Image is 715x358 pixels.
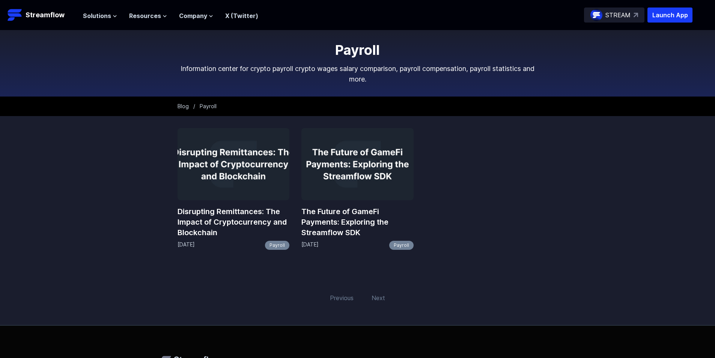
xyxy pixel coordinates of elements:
[8,8,75,23] a: Streamflow
[584,8,644,23] a: STREAM
[179,11,207,20] span: Company
[129,11,167,20] button: Resources
[647,8,692,23] button: Launch App
[8,8,23,23] img: Streamflow Logo
[634,13,638,17] img: top-right-arrow.svg
[225,12,258,20] a: X (Twitter)
[301,128,414,200] img: The Future of GameFi Payments: Exploring the Streamflow SDK
[179,11,213,20] button: Company
[605,11,631,20] p: STREAM
[83,11,117,20] button: Solutions
[301,206,414,238] a: The Future of GameFi Payments: Exploring the Streamflow SDK
[200,103,217,109] span: Payroll
[178,63,538,85] p: Information center for crypto payroll crypto wages salary comparison, payroll compensation, payro...
[389,241,414,250] a: Payroll
[367,289,390,307] span: Next
[178,42,538,57] h1: Payroll
[178,206,290,238] a: Disrupting Remittances: The Impact of Cryptocurrency and Blockchain
[178,128,290,200] img: Disrupting Remittances: The Impact of Cryptocurrency and Blockchain
[26,10,65,20] p: Streamflow
[178,103,189,109] a: Blog
[178,241,195,250] p: [DATE]
[325,289,358,307] span: Previous
[83,11,111,20] span: Solutions
[265,241,289,250] a: Payroll
[193,103,195,109] span: /
[590,9,602,21] img: streamflow-logo-circle.png
[301,241,319,250] p: [DATE]
[129,11,161,20] span: Resources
